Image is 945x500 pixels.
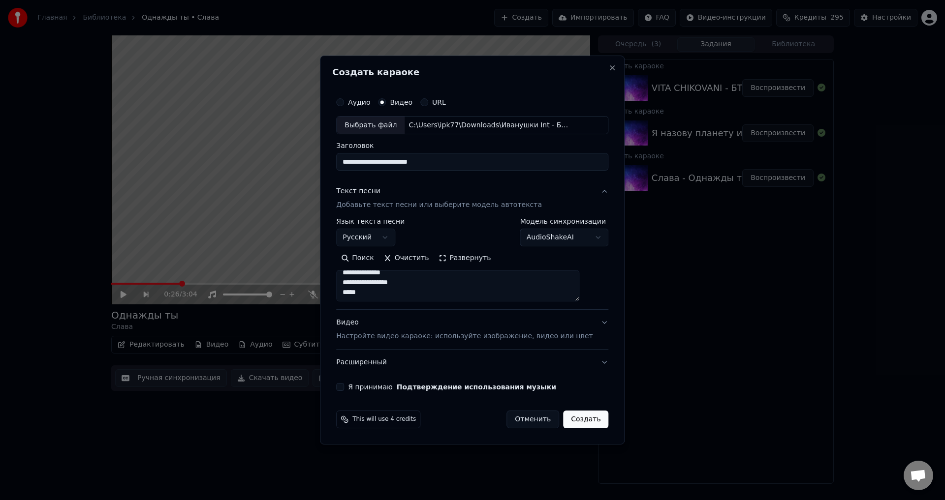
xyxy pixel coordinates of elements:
button: Отменить [506,411,559,428]
button: Расширенный [336,350,608,375]
button: Создать [563,411,608,428]
span: This will use 4 credits [352,415,416,423]
div: C:\Users\ipk77\Downloads\Иванушки Int - Беги, беги1.mp4 [405,120,572,130]
label: Видео [390,99,412,106]
button: Очистить [379,251,434,266]
label: Заголовок [336,143,608,149]
div: Видео [336,318,593,342]
div: Выбрать файл [337,117,405,134]
label: Я принимаю [348,383,556,390]
button: Я принимаю [397,383,556,390]
h2: Создать караоке [332,68,612,77]
div: Текст песни [336,187,380,197]
p: Настройте видео караоке: используйте изображение, видео или цвет [336,331,593,341]
button: Развернуть [434,251,496,266]
button: ВидеоНастройте видео караоке: используйте изображение, видео или цвет [336,310,608,350]
p: Добавьте текст песни или выберите модель автотекста [336,201,542,210]
label: URL [432,99,446,106]
label: Язык текста песни [336,218,405,225]
button: Поиск [336,251,378,266]
label: Модель синхронизации [520,218,609,225]
div: Текст песниДобавьте текст песни или выберите модель автотекста [336,218,608,310]
button: Текст песниДобавьте текст песни или выберите модель автотекста [336,179,608,218]
label: Аудио [348,99,370,106]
